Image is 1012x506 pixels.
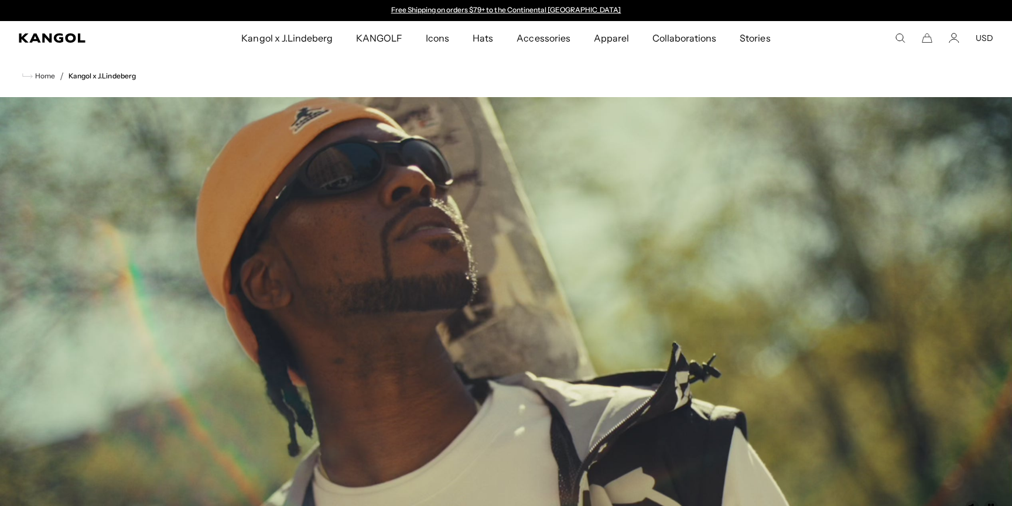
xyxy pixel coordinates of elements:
button: Cart [922,33,932,43]
a: Kangol [19,33,159,43]
a: Kangol x J.Lindeberg [69,72,136,80]
a: Kangol x J.Lindeberg [230,21,344,55]
button: USD [976,33,993,43]
a: Icons [414,21,461,55]
div: 1 of 2 [385,6,627,15]
a: Apparel [582,21,641,55]
a: Hats [461,21,505,55]
summary: Search here [895,33,905,43]
span: KANGOLF [356,21,402,55]
span: Apparel [594,21,629,55]
div: Announcement [385,6,627,15]
a: Accessories [505,21,582,55]
a: Home [22,71,55,81]
span: Home [33,72,55,80]
a: KANGOLF [344,21,414,55]
span: Stories [740,21,770,55]
a: Account [949,33,959,43]
li: / [55,69,64,83]
a: Collaborations [641,21,728,55]
span: Accessories [517,21,570,55]
a: Stories [728,21,782,55]
span: Collaborations [652,21,716,55]
slideshow-component: Announcement bar [385,6,627,15]
a: Free Shipping on orders $79+ to the Continental [GEOGRAPHIC_DATA] [391,5,621,14]
span: Icons [426,21,449,55]
span: Hats [473,21,493,55]
span: Kangol x J.Lindeberg [241,21,333,55]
